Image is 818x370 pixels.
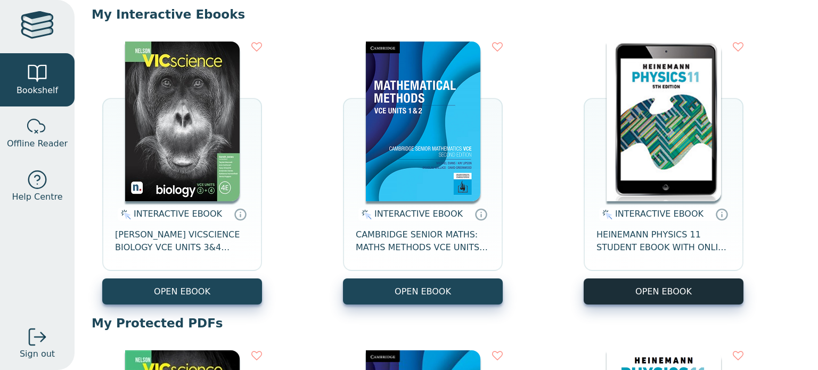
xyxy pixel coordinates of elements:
[234,208,247,220] a: Interactive eBooks are accessed online via the publisher’s portal. They contain interactive resou...
[615,209,704,219] span: INTERACTIVE EBOOK
[715,208,728,220] a: Interactive eBooks are accessed online via the publisher’s portal. They contain interactive resou...
[134,209,222,219] span: INTERACTIVE EBOOK
[475,208,487,220] a: Interactive eBooks are accessed online via the publisher’s portal. They contain interactive resou...
[12,191,62,203] span: Help Centre
[356,228,490,254] span: CAMBRIDGE SENIOR MATHS: MATHS METHODS VCE UNITS 1&2 EBOOK 2E
[358,208,372,221] img: interactive.svg
[7,137,68,150] span: Offline Reader
[366,42,480,201] img: 0b3c2c99-4463-4df4-a628-40244046fa74.png
[115,228,249,254] span: [PERSON_NAME] VICSCIENCE BIOLOGY VCE UNITS 3&4 STUDENT EBOOK 4E
[343,278,503,305] button: OPEN EBOOK
[118,208,131,221] img: interactive.svg
[596,228,731,254] span: HEINEMANN PHYSICS 11 STUDENT EBOOK WITH ONLINE ASSESSMENT 5E
[92,6,801,22] p: My Interactive Ebooks
[20,348,55,360] span: Sign out
[584,278,743,305] button: OPEN EBOOK
[607,42,721,201] img: 074c2a8a-d42c-4ac3-bb0a-913b832e2a05.jpg
[125,42,240,201] img: 0e99e12d-4b9b-eb11-a9a2-0272d098c78b.jpg
[92,315,801,331] p: My Protected PDFs
[599,208,612,221] img: interactive.svg
[17,84,58,97] span: Bookshelf
[102,278,262,305] button: OPEN EBOOK
[374,209,463,219] span: INTERACTIVE EBOOK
